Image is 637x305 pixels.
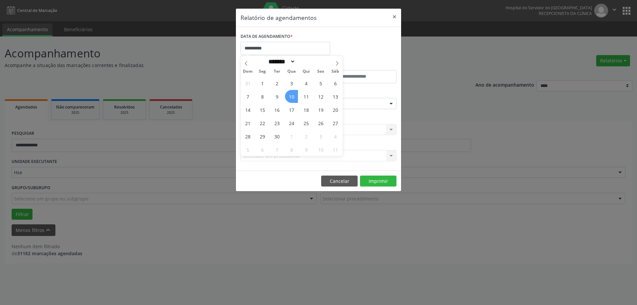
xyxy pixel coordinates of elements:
label: ATÉ [320,60,396,70]
span: Outubro 11, 2025 [329,143,342,156]
span: Setembro 16, 2025 [270,103,283,116]
span: Setembro 4, 2025 [300,77,313,90]
span: Qui [299,69,314,74]
span: Setembro 30, 2025 [270,130,283,143]
span: Outubro 8, 2025 [285,143,298,156]
span: Outubro 1, 2025 [285,130,298,143]
span: Setembro 15, 2025 [256,103,269,116]
span: Outubro 5, 2025 [241,143,254,156]
span: Setembro 22, 2025 [256,116,269,129]
span: Setembro 1, 2025 [256,77,269,90]
span: Setembro 3, 2025 [285,77,298,90]
span: Setembro 24, 2025 [285,116,298,129]
span: Setembro 28, 2025 [241,130,254,143]
span: Agosto 31, 2025 [241,77,254,90]
span: Setembro 10, 2025 [285,90,298,103]
span: Sáb [328,69,343,74]
span: Setembro 21, 2025 [241,116,254,129]
button: Close [388,9,401,25]
span: Setembro 27, 2025 [329,116,342,129]
span: Setembro 29, 2025 [256,130,269,143]
span: Setembro 6, 2025 [329,77,342,90]
span: Ter [270,69,284,74]
span: Qua [284,69,299,74]
span: Outubro 7, 2025 [270,143,283,156]
button: Cancelar [321,176,358,187]
span: Setembro 11, 2025 [300,90,313,103]
span: Seg [255,69,270,74]
button: Imprimir [360,176,396,187]
span: Sex [314,69,328,74]
span: Outubro 10, 2025 [314,143,327,156]
span: Setembro 25, 2025 [300,116,313,129]
span: Setembro 9, 2025 [270,90,283,103]
span: Setembro 2, 2025 [270,77,283,90]
span: Setembro 7, 2025 [241,90,254,103]
span: Setembro 23, 2025 [270,116,283,129]
span: Setembro 8, 2025 [256,90,269,103]
span: Setembro 17, 2025 [285,103,298,116]
span: Outubro 9, 2025 [300,143,313,156]
span: Setembro 26, 2025 [314,116,327,129]
select: Month [266,58,295,65]
span: Setembro 20, 2025 [329,103,342,116]
span: Outubro 6, 2025 [256,143,269,156]
span: Outubro 4, 2025 [329,130,342,143]
span: Setembro 13, 2025 [329,90,342,103]
input: Year [295,58,317,65]
span: Setembro 19, 2025 [314,103,327,116]
span: Outubro 3, 2025 [314,130,327,143]
span: Setembro 12, 2025 [314,90,327,103]
span: Setembro 18, 2025 [300,103,313,116]
span: Outubro 2, 2025 [300,130,313,143]
label: DATA DE AGENDAMENTO [241,32,293,42]
span: Dom [241,69,255,74]
span: Setembro 5, 2025 [314,77,327,90]
span: Setembro 14, 2025 [241,103,254,116]
h5: Relatório de agendamentos [241,13,317,22]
